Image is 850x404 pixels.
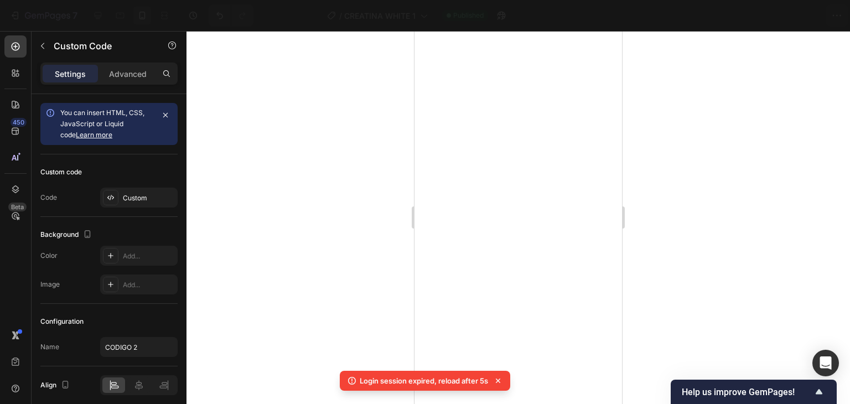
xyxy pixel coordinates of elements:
[8,203,27,211] div: Beta
[40,279,60,289] div: Image
[40,251,58,261] div: Color
[109,68,147,80] p: Advanced
[360,375,488,386] p: Login session expired, reload after 5s
[76,131,112,139] a: Learn more
[414,31,622,404] iframe: Design area
[339,10,342,22] span: /
[40,378,72,393] div: Align
[776,4,823,27] button: Publish
[123,280,175,290] div: Add...
[40,342,59,352] div: Name
[812,350,839,376] div: Open Intercom Messenger
[4,4,82,27] button: 7
[11,118,27,127] div: 450
[745,11,763,20] span: Save
[634,10,706,22] span: 1 product assigned
[453,11,484,20] span: Published
[625,4,731,27] button: 1 product assigned
[40,317,84,327] div: Configuration
[786,10,813,22] div: Publish
[40,227,94,242] div: Background
[60,108,144,139] span: You can insert HTML, CSS, JavaScript or Liquid code
[40,193,57,203] div: Code
[682,385,826,398] button: Show survey - Help us improve GemPages!
[344,10,416,22] span: CREATINA WHITE 1
[209,4,253,27] div: Undo/Redo
[682,387,812,397] span: Help us improve GemPages!
[735,4,772,27] button: Save
[54,39,148,53] p: Custom Code
[40,167,82,177] div: Custom code
[123,251,175,261] div: Add...
[55,68,86,80] p: Settings
[72,9,77,22] p: 7
[123,193,175,203] div: Custom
